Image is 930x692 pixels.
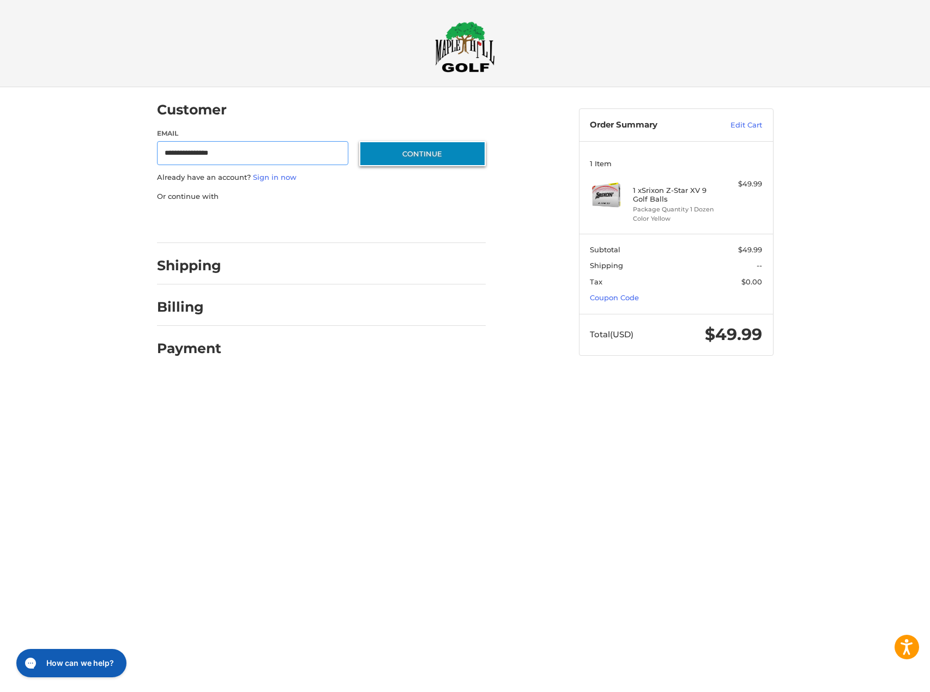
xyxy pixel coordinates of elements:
span: -- [757,261,762,270]
label: Email [157,129,349,138]
a: Coupon Code [590,293,639,302]
a: Sign in now [253,173,297,181]
span: Tax [590,277,602,286]
img: Maple Hill Golf [435,21,495,72]
li: Package Quantity 1 Dozen [633,205,716,214]
h2: Shipping [157,257,221,274]
h2: Customer [157,101,227,118]
span: $49.99 [705,324,762,344]
h2: Billing [157,299,221,315]
span: Total (USD) [590,329,633,339]
span: Shipping [590,261,623,270]
iframe: Gorgias live chat messenger [11,645,130,681]
h2: Payment [157,340,221,357]
h3: Order Summary [590,120,707,131]
iframe: PayPal-paypal [153,213,235,232]
span: Subtotal [590,245,620,254]
span: $49.99 [738,245,762,254]
li: Color Yellow [633,214,716,223]
iframe: Google Customer Reviews [840,663,930,692]
button: Continue [359,141,486,166]
iframe: PayPal-venmo [338,213,420,232]
span: $0.00 [741,277,762,286]
div: $49.99 [719,179,762,190]
h3: 1 Item [590,159,762,168]
iframe: PayPal-paylater [246,213,328,232]
p: Or continue with [157,191,486,202]
a: Edit Cart [707,120,762,131]
h4: 1 x Srixon Z-Star XV 9 Golf Balls [633,186,716,204]
p: Already have an account? [157,172,486,183]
